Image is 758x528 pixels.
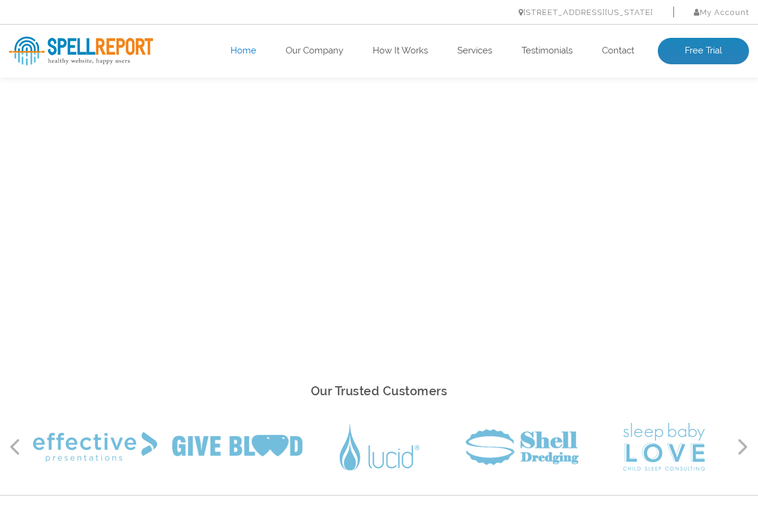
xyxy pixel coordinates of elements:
[9,381,749,402] h2: Our Trusted Customers
[466,429,579,465] img: Shell Dredging
[33,432,157,462] img: Effective
[9,438,21,456] button: Previous
[172,435,302,459] img: Give Blood
[623,423,705,471] img: Sleep Baby Love
[737,438,749,456] button: Next
[340,424,420,470] img: Lucid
